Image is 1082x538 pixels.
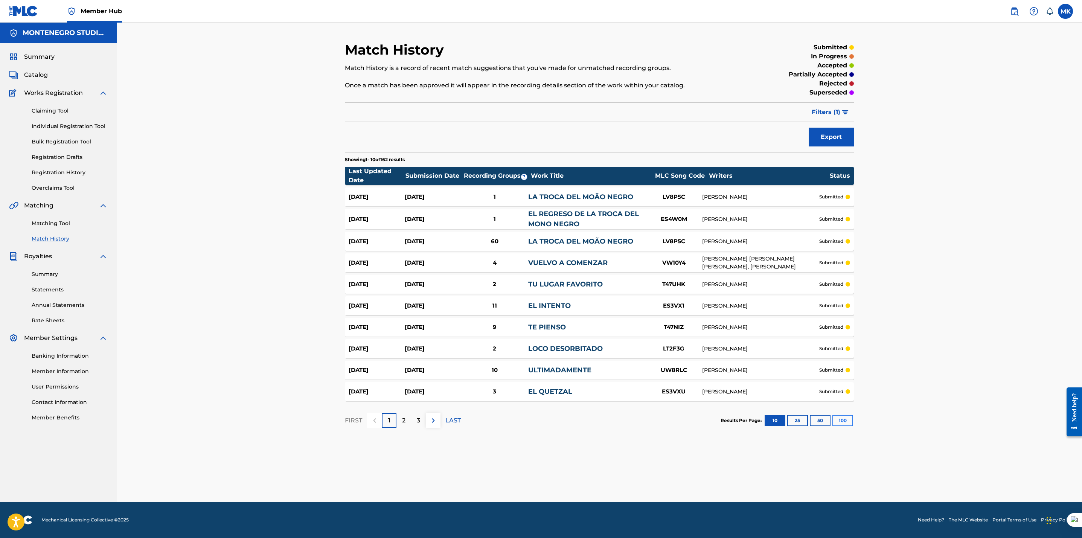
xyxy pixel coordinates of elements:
[721,417,763,424] p: Results Per Page:
[349,259,405,267] div: [DATE]
[646,323,702,332] div: T47NIZ
[528,344,603,353] a: LOCO DESORBITADO
[1061,382,1082,442] iframe: Resource Center
[461,344,528,353] div: 2
[9,201,18,210] img: Matching
[32,352,108,360] a: Banking Information
[32,184,108,192] a: Overclaims Tool
[32,317,108,325] a: Rate Sheets
[819,367,843,373] p: submitted
[32,107,108,115] a: Claiming Tool
[702,280,819,288] div: [PERSON_NAME]
[842,110,849,114] img: filter
[528,366,591,374] a: ULTIMADAMENTE
[646,302,702,310] div: ES3VX1
[811,52,847,61] p: in progress
[9,70,18,79] img: Catalog
[646,366,702,375] div: UW8RLC
[646,193,702,201] div: LV8P5C
[819,216,843,223] p: submitted
[1047,509,1051,532] div: Drag
[99,88,108,98] img: expand
[405,280,461,289] div: [DATE]
[345,41,448,58] h2: Match History
[349,280,405,289] div: [DATE]
[32,138,108,146] a: Bulk Registration Tool
[1046,8,1053,15] div: Notifications
[349,323,405,332] div: [DATE]
[819,302,843,309] p: submitted
[32,219,108,227] a: Matching Tool
[521,174,527,180] span: ?
[814,43,847,52] p: submitted
[646,237,702,246] div: LV8P5C
[1029,7,1038,16] img: help
[9,6,38,17] img: MLC Logo
[461,259,528,267] div: 4
[531,171,651,180] div: Work Title
[405,237,461,246] div: [DATE]
[405,171,462,180] div: Submission Date
[32,301,108,309] a: Annual Statements
[819,238,843,245] p: submitted
[949,517,988,523] a: The MLC Website
[817,61,847,70] p: accepted
[702,215,819,223] div: [PERSON_NAME]
[405,387,461,396] div: [DATE]
[9,334,18,343] img: Member Settings
[528,237,633,245] a: LA TROCA DEL MOÃO NEGRO
[9,70,48,79] a: CatalogCatalog
[349,215,405,224] div: [DATE]
[528,302,571,310] a: EL INTENTO
[32,235,108,243] a: Match History
[702,193,819,201] div: [PERSON_NAME]
[1041,517,1073,523] a: Privacy Policy
[349,302,405,310] div: [DATE]
[646,215,702,224] div: ES4W0M
[461,193,528,201] div: 1
[918,517,944,523] a: Need Help?
[702,302,819,310] div: [PERSON_NAME]
[809,128,854,146] button: Export
[461,280,528,289] div: 2
[388,416,390,425] p: 1
[702,345,819,353] div: [PERSON_NAME]
[702,388,819,396] div: [PERSON_NAME]
[417,416,420,425] p: 3
[819,194,843,200] p: submitted
[9,515,32,524] img: logo
[32,414,108,422] a: Member Benefits
[819,388,843,395] p: submitted
[646,344,702,353] div: LT2F3G
[9,52,18,61] img: Summary
[9,52,55,61] a: SummarySummary
[9,29,18,38] img: Accounts
[1044,502,1082,538] iframe: Chat Widget
[819,324,843,331] p: submitted
[349,237,405,246] div: [DATE]
[32,270,108,278] a: Summary
[992,517,1036,523] a: Portal Terms of Use
[349,344,405,353] div: [DATE]
[812,108,840,117] span: Filters ( 1 )
[528,193,633,201] a: LA TROCA DEL MOÃO NEGRO
[81,7,122,15] span: Member Hub
[461,323,528,332] div: 9
[23,29,108,37] h5: MONTENEGRO STUDIOS
[99,334,108,343] img: expand
[67,7,76,16] img: Top Rightsholder
[702,366,819,374] div: [PERSON_NAME]
[461,302,528,310] div: 11
[32,286,108,294] a: Statements
[32,169,108,177] a: Registration History
[832,415,853,426] button: 100
[402,416,405,425] p: 2
[429,416,438,425] img: right
[349,193,405,201] div: [DATE]
[1010,7,1019,16] img: search
[819,281,843,288] p: submitted
[24,334,78,343] span: Member Settings
[24,52,55,61] span: Summary
[99,252,108,261] img: expand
